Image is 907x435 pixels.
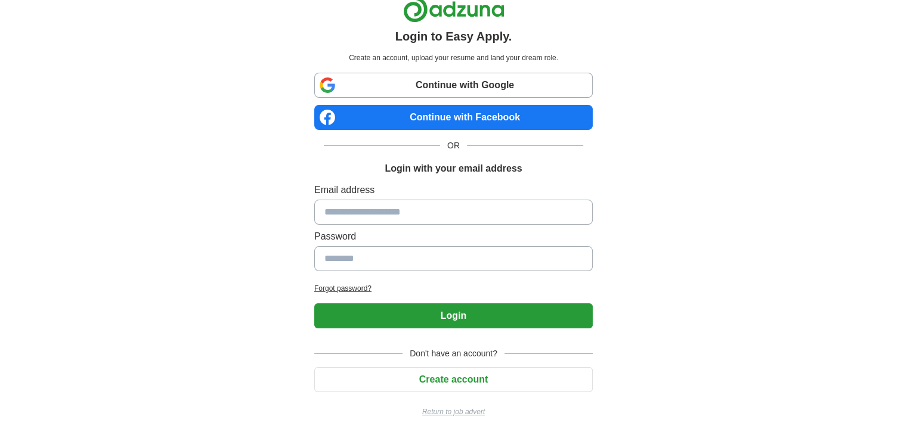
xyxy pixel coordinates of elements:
button: Create account [314,367,593,392]
a: Return to job advert [314,406,593,417]
a: Continue with Facebook [314,105,593,130]
a: Forgot password? [314,283,593,294]
p: Create an account, upload your resume and land your dream role. [317,52,590,63]
a: Create account [314,374,593,384]
span: Don't have an account? [403,347,504,360]
label: Password [314,229,593,244]
a: Continue with Google [314,73,593,98]
label: Email address [314,183,593,197]
h1: Login with your email address [385,161,522,176]
h1: Login to Easy Apply. [395,27,512,45]
span: OR [440,139,467,152]
button: Login [314,303,593,328]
